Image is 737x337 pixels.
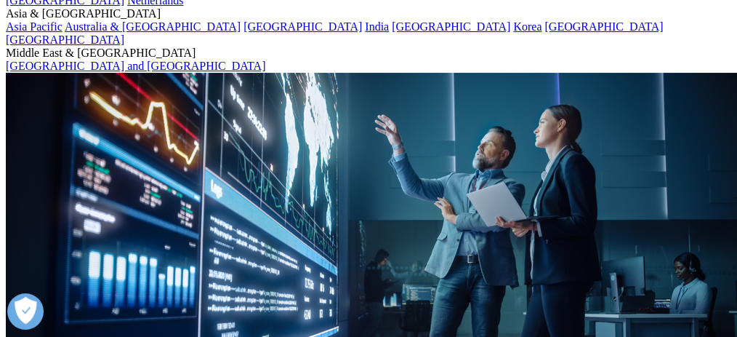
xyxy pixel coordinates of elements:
[243,20,362,33] a: [GEOGRAPHIC_DATA]
[6,60,265,72] a: [GEOGRAPHIC_DATA] and [GEOGRAPHIC_DATA]
[6,33,124,46] a: [GEOGRAPHIC_DATA]
[392,20,510,33] a: [GEOGRAPHIC_DATA]
[7,293,44,330] button: Open Preferences
[6,47,731,60] div: Middle East & [GEOGRAPHIC_DATA]
[513,20,541,33] a: Korea
[65,20,241,33] a: Australia & [GEOGRAPHIC_DATA]
[6,7,731,20] div: Asia & [GEOGRAPHIC_DATA]
[6,20,63,33] a: Asia Pacific
[544,20,663,33] a: [GEOGRAPHIC_DATA]
[365,20,389,33] a: India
